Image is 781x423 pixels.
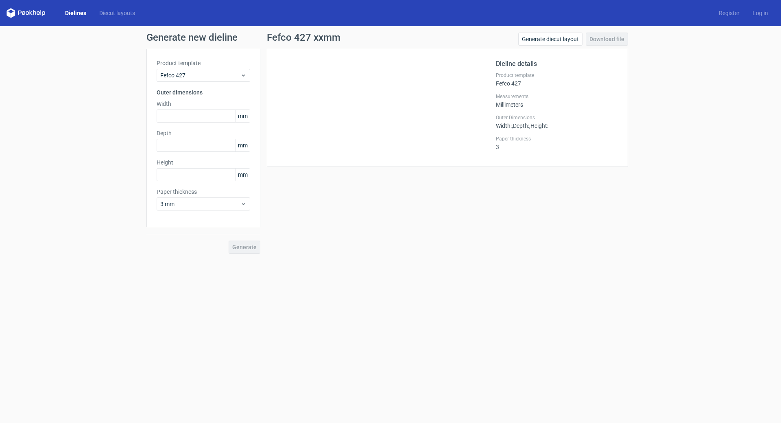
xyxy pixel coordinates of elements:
[157,100,250,108] label: Width
[496,93,618,108] div: Millimeters
[267,33,340,42] h1: Fefco 427 xxmm
[496,72,618,79] label: Product template
[157,158,250,167] label: Height
[712,9,746,17] a: Register
[236,110,250,122] span: mm
[496,114,618,121] label: Outer Dimensions
[529,123,548,129] span: , Height :
[496,72,618,87] div: Fefco 427
[157,59,250,67] label: Product template
[157,88,250,96] h3: Outer dimensions
[496,59,618,69] h2: Dieline details
[236,139,250,151] span: mm
[160,200,240,208] span: 3 mm
[236,169,250,181] span: mm
[496,136,618,150] div: 3
[160,71,240,79] span: Fefco 427
[518,33,582,46] a: Generate diecut layout
[512,123,529,129] span: , Depth :
[157,188,250,196] label: Paper thickness
[93,9,142,17] a: Diecut layouts
[496,123,512,129] span: Width :
[157,129,250,137] label: Depth
[146,33,635,42] h1: Generate new dieline
[59,9,93,17] a: Dielines
[496,93,618,100] label: Measurements
[746,9,774,17] a: Log in
[496,136,618,142] label: Paper thickness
